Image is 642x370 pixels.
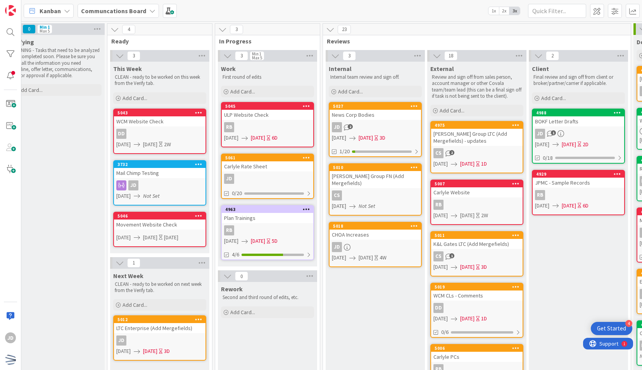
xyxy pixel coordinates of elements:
[222,206,313,213] div: 4963
[541,95,566,102] span: Add Card...
[113,212,206,247] a: 5046Movement Website Check[DATE][DATE][DATE]
[532,65,549,73] span: Client
[332,202,346,210] span: [DATE]
[221,154,314,199] a: 5061Carlyle Rate SheetJD0/20
[343,51,356,61] span: 3
[431,345,523,352] div: 5006
[122,25,135,34] span: 4
[460,211,475,220] span: [DATE]
[221,205,314,260] a: 4963Plan TrainingsRB[DATE][DATE]5D4/6
[591,322,632,335] div: Open Get Started checklist, remaining modules: 4
[123,301,147,308] span: Add Card...
[222,154,313,171] div: 5061Carlyle Rate Sheet
[114,213,205,220] div: 5046
[441,328,449,336] span: 0/6
[235,271,248,281] span: 0
[116,140,131,149] span: [DATE]
[435,233,523,238] div: 5011
[431,180,523,187] div: 5007
[222,206,313,223] div: 4963Plan Trainings
[481,263,487,271] div: 3D
[143,347,157,355] span: [DATE]
[114,220,205,230] div: Movement Website Check
[113,160,206,206] a: 3732Mail Chimp TestingJD[DATE]Not Set
[114,116,205,126] div: WCM Website Check
[431,345,523,362] div: 5006Carlyle PCs
[223,74,312,80] p: First round of edits
[431,180,523,197] div: 5007Carlyle Website
[113,65,142,73] span: This Week
[332,122,342,132] div: JD
[16,1,35,10] span: Support
[330,103,421,110] div: 5027
[223,294,312,301] p: Second and third round of edits, etc.
[546,51,559,61] span: 2
[431,232,523,239] div: 5011
[330,230,421,240] div: CHOA Increases
[460,315,475,323] span: [DATE]
[431,122,523,129] div: 4975
[433,148,444,158] div: CS
[433,211,448,220] span: [DATE]
[222,174,313,184] div: JD
[533,129,624,139] div: JD
[224,174,234,184] div: JD
[114,335,205,346] div: JD
[533,109,624,126] div: 4988BOKF Letter Drafts
[330,74,420,80] p: Internal team review and sign off.
[114,161,205,168] div: 3732
[222,103,313,110] div: 5045
[114,129,205,139] div: DD
[340,147,350,156] span: 1/20
[431,122,523,146] div: 4975[PERSON_NAME] Group LTC (Add Mergefields) - updates
[113,315,206,361] a: 5012LTC Enterprise (Add Mergefields)JD[DATE][DATE]3D
[338,88,363,95] span: Add Card...
[431,251,523,261] div: CS
[164,347,170,355] div: 3D
[128,180,138,190] div: JD
[338,25,351,34] span: 23
[164,140,171,149] div: 2W
[5,354,16,365] img: avatar
[359,254,373,262] span: [DATE]
[116,192,131,200] span: [DATE]
[230,25,243,34] span: 3
[431,352,523,362] div: Carlyle PCs
[232,251,239,259] span: 4/6
[221,65,236,73] span: Work
[330,190,421,201] div: CS
[222,225,313,235] div: RB
[114,316,205,323] div: 5012
[481,211,488,220] div: 2W
[431,129,523,146] div: [PERSON_NAME] Group LTC (Add Mergefields) - updates
[114,109,205,116] div: 5043
[127,51,140,61] span: 3
[488,7,499,15] span: 1x
[330,164,421,171] div: 5010
[359,134,373,142] span: [DATE]
[116,335,126,346] div: JD
[10,47,100,79] p: CLEANING - Tasks that need to be analyzed and completed soon. Please be sure you have all the inf...
[481,315,487,323] div: 1D
[431,148,523,158] div: CS
[40,6,61,16] span: Kanban
[533,171,624,178] div: 4929
[533,178,624,188] div: JPMC - Sample Records
[330,171,421,188] div: [PERSON_NAME] Group FN (Add Mergefields)
[583,202,588,210] div: 6D
[224,225,234,235] div: RB
[449,253,454,258] span: 1
[224,237,238,245] span: [DATE]
[225,155,313,161] div: 5061
[332,134,346,142] span: [DATE]
[230,309,255,316] span: Add Card...
[431,187,523,197] div: Carlyle Website
[533,190,624,200] div: RB
[117,317,205,322] div: 5012
[81,7,146,15] b: Communcations Board
[114,316,205,333] div: 5012LTC Enterprise (Add Mergefields)
[222,213,313,223] div: Plan Trainings
[533,116,624,126] div: BOKF Letter Drafts
[435,346,523,351] div: 5006
[114,323,205,333] div: LTC Enterprise (Add Mergefields)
